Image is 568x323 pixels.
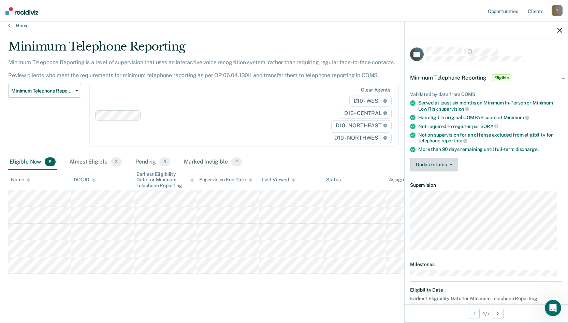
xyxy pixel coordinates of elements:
[410,182,562,188] dt: Supervision
[493,308,504,319] button: Next Opportunity
[410,92,562,97] div: Validated by data from COMS
[515,146,539,152] span: discharge.
[231,157,242,166] span: 2
[136,171,194,188] div: Earliest Eligibility Date for Minimum Telephone Reporting
[134,155,172,170] div: Pending
[405,304,568,322] div: 4 / 7
[418,100,562,112] div: Served at least six months on Minimum In-Person or Minimum Low Risk
[11,177,30,183] div: Name
[418,114,562,121] div: Has eligible original COMPAS score of
[8,40,434,59] div: Minimum Telephone Reporting
[5,7,38,15] img: Recidiviz
[68,155,123,170] div: Almost Eligible
[183,155,243,170] div: Marked Ineligible
[331,120,391,131] span: D10 - NORTHEAST
[492,74,511,81] span: Eligible
[405,67,568,89] div: Minimum Telephone ReportingEligible
[410,262,562,267] dt: Milestones
[469,308,480,319] button: Previous Opportunity
[410,74,486,81] span: Minimum Telephone Reporting
[8,155,57,170] div: Eligible Now
[410,158,458,171] button: Update status
[410,287,562,293] dt: Eligibility Date
[111,157,122,166] span: 3
[418,146,562,152] div: More than 90 days remaining until full-term
[74,177,96,183] div: DOC ID
[410,296,562,301] dt: Earliest Eligibility Date for Minimum Telephone Reporting
[418,123,562,129] div: Not required to register per
[326,177,341,183] div: Status
[340,108,392,119] span: D10 - CENTRAL
[199,177,252,183] div: Supervision End Date
[441,138,468,143] span: reporting
[480,124,498,129] span: SORA
[159,157,170,166] span: 5
[330,132,391,143] span: D10 - NORTHWEST
[8,59,395,79] p: Minimum Telephone Reporting is a level of supervision that uses an interactive voice recognition ...
[545,300,561,316] iframe: Intercom live chat
[504,115,529,120] span: Minimum
[8,23,560,29] a: Home
[552,5,563,16] div: T
[361,87,390,93] div: Clear agents
[439,106,469,112] span: supervision
[349,96,392,107] span: D10 - WEST
[418,132,562,144] div: Not on supervision for an offense excluded from eligibility for telephone
[389,177,421,183] div: Assigned to
[11,88,73,94] span: Minimum Telephone Reporting
[45,157,56,166] span: 5
[262,177,295,183] div: Last Viewed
